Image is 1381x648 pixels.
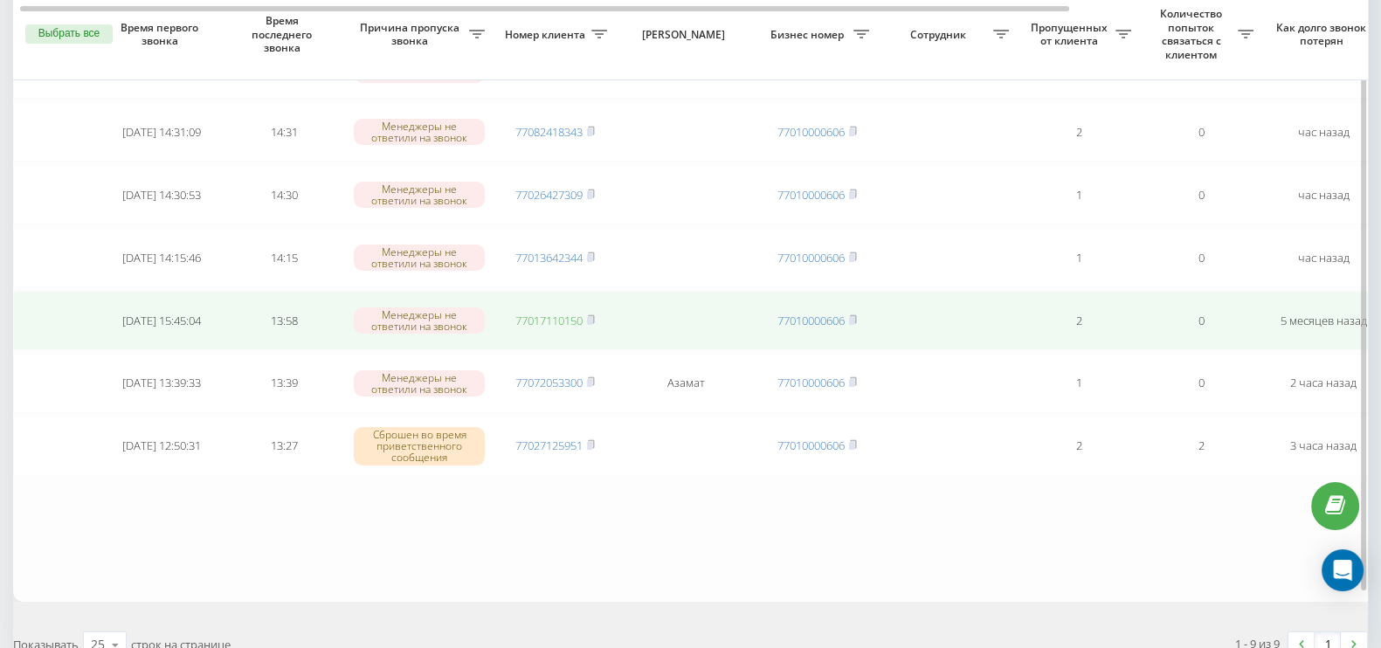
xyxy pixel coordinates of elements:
div: Менеджеры не ответили на звонок [354,245,485,271]
div: Сброшен во время приветственного сообщения [354,427,485,465]
td: 1 [1018,228,1140,287]
a: 77027125951 [515,438,583,453]
span: Время первого звонка [114,21,209,48]
span: Номер клиента [502,28,591,42]
span: Бизнес номер [764,28,853,42]
a: 77010000606 [777,313,845,328]
td: [DATE] 12:50:31 [100,417,223,476]
td: 0 [1140,291,1262,350]
td: 0 [1140,354,1262,413]
span: Причина пропуска звонка [354,21,469,48]
a: 77010000606 [777,187,845,203]
td: 0 [1140,228,1262,287]
td: 2 [1018,291,1140,350]
span: [PERSON_NAME] [631,28,741,42]
div: Менеджеры не ответили на звонок [354,307,485,334]
td: 13:27 [223,417,345,476]
a: 77010000606 [777,438,845,453]
div: Менеджеры не ответили на звонок [354,182,485,208]
a: 77072053300 [515,375,583,390]
td: [DATE] 14:31:09 [100,102,223,162]
button: Выбрать все [25,24,113,44]
td: 1 [1018,354,1140,413]
td: Азамат [616,354,756,413]
div: Менеджеры не ответили на звонок [354,119,485,145]
a: 77017110150 [515,313,583,328]
td: 13:58 [223,291,345,350]
td: [DATE] 13:39:33 [100,354,223,413]
td: 14:31 [223,102,345,162]
span: Пропущенных от клиента [1026,21,1115,48]
td: 1 [1018,165,1140,224]
td: 14:15 [223,228,345,287]
a: 77082418343 [515,124,583,140]
div: Менеджеры не ответили на звонок [354,370,485,396]
td: 2 [1018,417,1140,476]
td: [DATE] 14:30:53 [100,165,223,224]
td: [DATE] 15:45:04 [100,291,223,350]
span: Как долго звонок потерян [1276,21,1371,48]
td: 13:39 [223,354,345,413]
a: 77010000606 [777,375,845,390]
a: 77010000606 [777,250,845,265]
a: 77013642344 [515,250,583,265]
td: 14:30 [223,165,345,224]
td: 2 [1140,417,1262,476]
td: [DATE] 14:15:46 [100,228,223,287]
span: Сотрудник [887,28,993,42]
a: 77010000606 [777,124,845,140]
span: Количество попыток связаться с клиентом [1149,7,1238,61]
td: 2 [1018,102,1140,162]
td: 0 [1140,165,1262,224]
td: 0 [1140,102,1262,162]
div: Open Intercom Messenger [1322,549,1364,591]
a: 77026427309 [515,187,583,203]
span: Время последнего звонка [237,14,331,55]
